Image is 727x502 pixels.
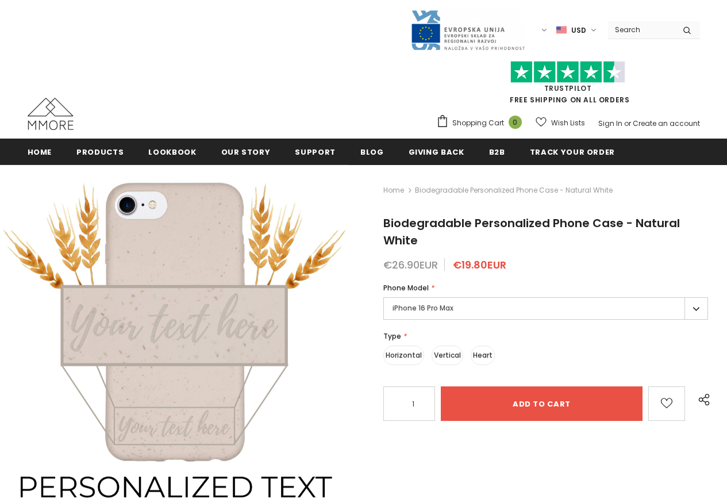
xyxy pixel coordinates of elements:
span: €26.90EUR [383,258,438,272]
a: Trustpilot [544,83,592,93]
span: Home [28,147,52,158]
a: Wish Lists [536,113,585,133]
input: Search Site [608,21,674,38]
a: support [295,139,336,164]
span: Shopping Cart [452,117,504,129]
a: Shopping Cart 0 [436,114,528,132]
a: Track your order [530,139,615,164]
label: Vertical [432,346,463,365]
a: Javni Razpis [410,25,525,35]
a: Create an account [633,118,700,128]
img: Trust Pilot Stars [510,61,625,83]
a: Our Story [221,139,271,164]
label: Heart [471,346,495,365]
span: FREE SHIPPING ON ALL ORDERS [436,66,700,105]
span: support [295,147,336,158]
span: Phone Model [383,283,429,293]
a: Lookbook [148,139,196,164]
img: MMORE Cases [28,98,74,130]
img: Javni Razpis [410,9,525,51]
img: USD [556,25,567,35]
span: Wish Lists [551,117,585,129]
a: Giving back [409,139,464,164]
span: 0 [509,116,522,129]
span: Blog [360,147,384,158]
span: Lookbook [148,147,196,158]
label: iPhone 16 Pro Max [383,297,708,320]
a: Blog [360,139,384,164]
span: or [624,118,631,128]
span: Type [383,331,401,341]
a: Home [28,139,52,164]
span: Biodegradable Personalized Phone Case - Natural White [383,215,680,248]
a: Products [76,139,124,164]
a: Home [383,183,404,197]
span: Giving back [409,147,464,158]
span: Track your order [530,147,615,158]
label: Horizontal [383,346,424,365]
a: B2B [489,139,505,164]
span: €19.80EUR [453,258,506,272]
span: USD [571,25,586,36]
a: Sign In [598,118,622,128]
span: Our Story [221,147,271,158]
input: Add to cart [441,386,643,421]
span: Products [76,147,124,158]
span: B2B [489,147,505,158]
span: Biodegradable Personalized Phone Case - Natural White [415,183,613,197]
